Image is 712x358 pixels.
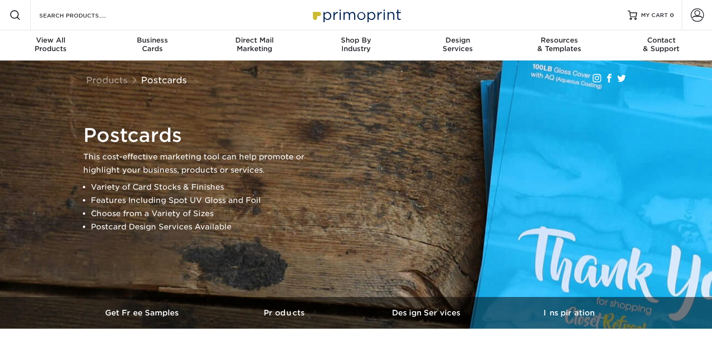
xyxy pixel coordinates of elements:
a: DesignServices [407,30,508,61]
div: & Templates [508,36,610,53]
li: Features Including Spot UV Gloss and Foil [91,194,320,207]
a: Contact& Support [610,30,712,61]
a: Resources& Templates [508,30,610,61]
div: & Support [610,36,712,53]
h1: Postcards [83,124,320,147]
a: Inspiration [498,297,640,329]
a: BusinessCards [102,30,204,61]
span: Resources [508,36,610,44]
h3: Inspiration [498,308,640,317]
a: Postcards [141,75,187,85]
span: MY CART [641,11,668,19]
a: Shop ByIndustry [305,30,407,61]
a: Products [86,75,128,85]
input: SEARCH PRODUCTS..... [38,9,131,21]
span: 0 [670,12,674,18]
li: Postcard Design Services Available [91,220,320,234]
span: Business [102,36,204,44]
div: Marketing [204,36,305,53]
img: Primoprint [309,5,403,25]
h3: Design Services [356,308,498,317]
p: This cost-effective marketing tool can help promote or highlight your business, products or servi... [83,150,320,177]
span: Design [407,36,508,44]
li: Choose from a Variety of Sizes [91,207,320,220]
span: Contact [610,36,712,44]
a: Direct MailMarketing [204,30,305,61]
a: Design Services [356,297,498,329]
div: Cards [102,36,204,53]
div: Industry [305,36,407,53]
div: Services [407,36,508,53]
span: Direct Mail [204,36,305,44]
a: Get Free Samples [72,297,214,329]
li: Variety of Card Stocks & Finishes [91,181,320,194]
h3: Get Free Samples [72,308,214,317]
span: Shop By [305,36,407,44]
h3: Products [214,308,356,317]
a: Products [214,297,356,329]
